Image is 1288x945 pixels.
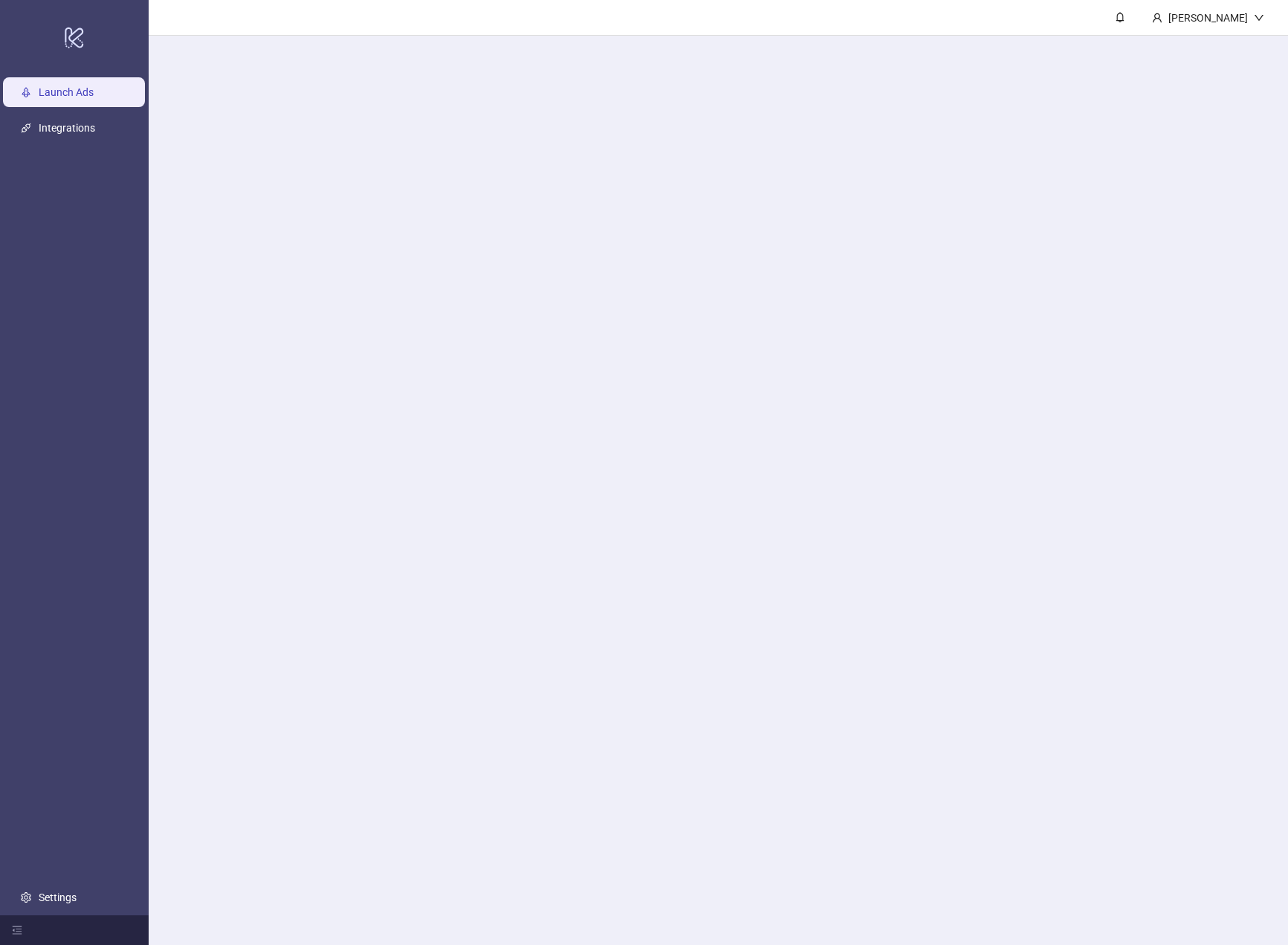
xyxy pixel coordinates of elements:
span: menu-fold [12,925,22,935]
a: Settings [39,891,77,903]
a: Integrations [39,122,95,134]
a: Launch Ads [39,86,94,98]
span: bell [1115,12,1125,22]
span: down [1254,13,1264,23]
span: user [1152,13,1162,23]
div: [PERSON_NAME] [1162,10,1254,26]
